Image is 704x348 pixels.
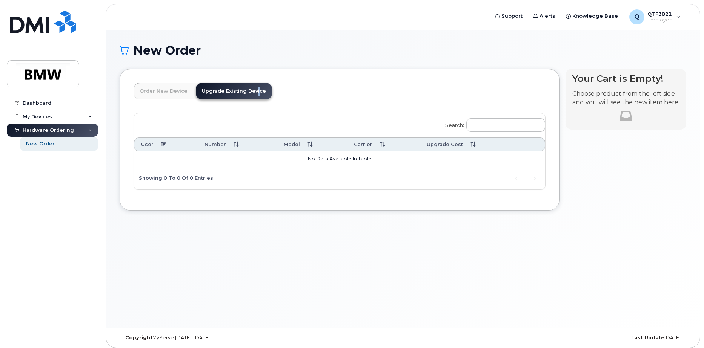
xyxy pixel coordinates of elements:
th: Upgrade Cost: activate to sort column ascending [420,137,521,151]
div: Showing 0 to 0 of 0 entries [134,171,213,184]
iframe: Messenger Launcher [671,315,698,342]
th: User: activate to sort column descending [134,137,198,151]
a: Next [529,172,540,184]
a: Order New Device [134,83,194,99]
div: MyServe [DATE]–[DATE] [120,335,309,341]
p: Choose product from the left side and you will see the new item here. [572,90,679,107]
h1: New Order [120,44,686,57]
th: Carrier: activate to sort column ascending [347,137,420,151]
td: No data available in table [134,151,545,166]
h4: Your Cart is Empty! [572,73,679,84]
label: Search: [440,113,545,134]
strong: Last Update [631,335,664,340]
input: Search: [466,118,545,132]
a: Previous [511,172,522,184]
div: [DATE] [497,335,686,341]
strong: Copyright [125,335,152,340]
th: Model: activate to sort column ascending [277,137,347,151]
a: Upgrade Existing Device [196,83,272,99]
th: Number: activate to sort column ascending [198,137,277,151]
